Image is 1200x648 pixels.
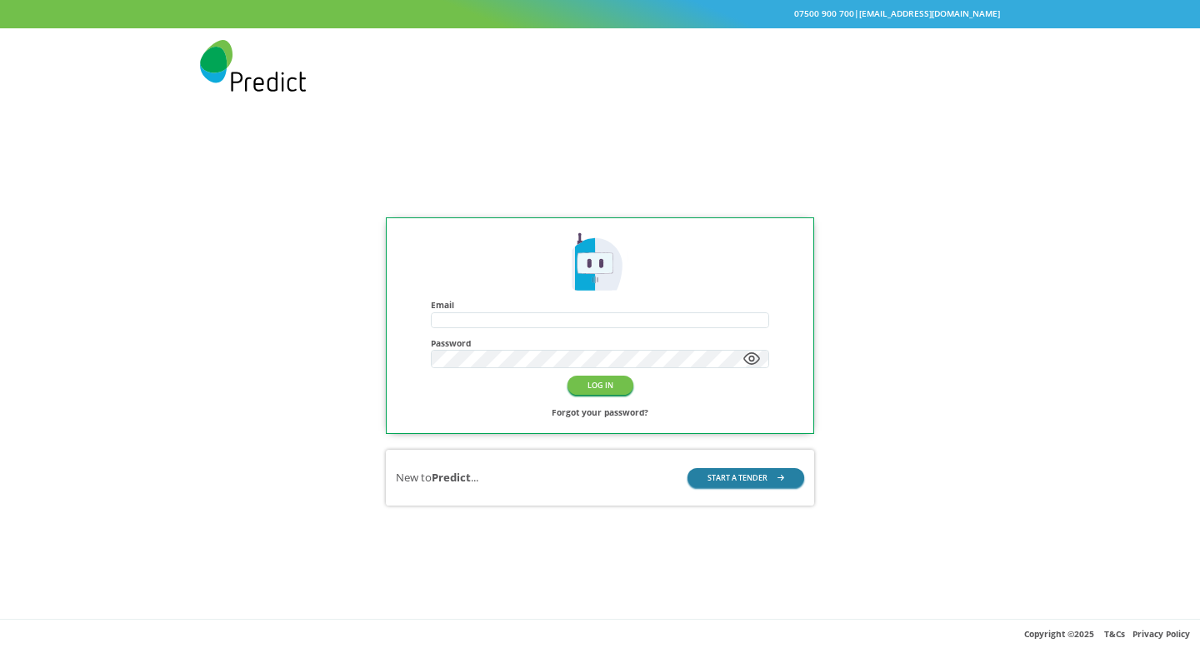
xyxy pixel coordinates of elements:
h4: Email [431,300,769,310]
h4: Password [431,338,769,348]
img: Predict Mobile [567,231,632,296]
div: New to ... [396,470,478,486]
button: START A TENDER [687,468,804,487]
a: Privacy Policy [1132,628,1190,640]
a: 07500 900 700 [794,7,854,19]
button: LOG IN [567,376,633,395]
a: Forgot your password? [552,405,648,421]
a: [EMAIL_ADDRESS][DOMAIN_NAME] [859,7,1000,19]
div: | [200,6,1000,22]
a: T&Cs [1104,628,1125,640]
img: Predict Mobile [200,40,306,92]
b: Predict [432,470,471,485]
